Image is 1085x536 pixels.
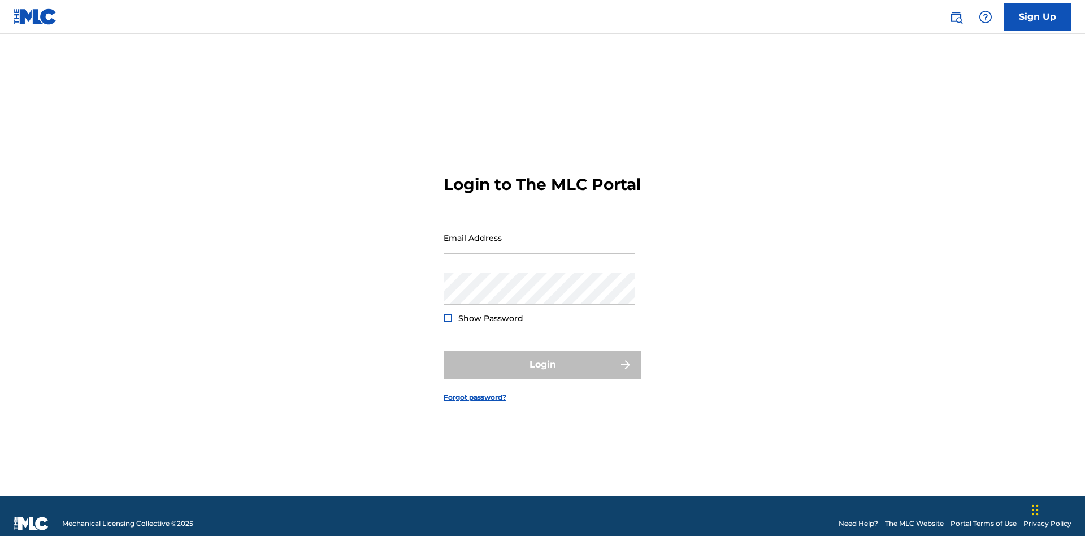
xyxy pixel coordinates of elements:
[945,6,967,28] a: Public Search
[444,392,506,403] a: Forgot password?
[1023,518,1071,529] a: Privacy Policy
[458,313,523,323] span: Show Password
[62,518,193,529] span: Mechanical Licensing Collective © 2025
[14,8,57,25] img: MLC Logo
[444,175,641,194] h3: Login to The MLC Portal
[974,6,997,28] div: Help
[949,10,963,24] img: search
[1028,482,1085,536] iframe: Chat Widget
[1032,493,1039,527] div: Drag
[951,518,1017,529] a: Portal Terms of Use
[885,518,944,529] a: The MLC Website
[839,518,878,529] a: Need Help?
[14,517,49,530] img: logo
[1004,3,1071,31] a: Sign Up
[979,10,992,24] img: help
